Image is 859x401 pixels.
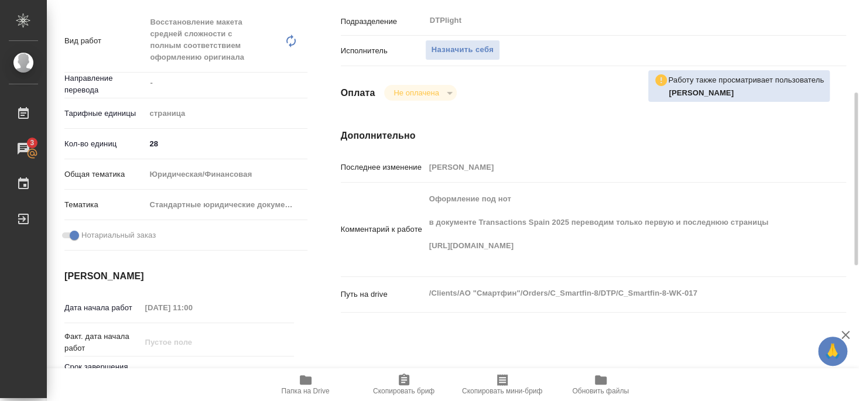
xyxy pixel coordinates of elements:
input: Пустое поле [425,159,804,176]
button: Папка на Drive [256,368,355,401]
h4: Дополнительно [341,129,846,143]
p: Направление перевода [64,73,145,96]
p: Комментарий к работе [341,224,425,235]
span: Нотариальный заказ [81,229,156,241]
span: 3 [23,137,41,149]
textarea: Оформление под нот в документе Transactions Spain 2025 переводим только первую и последнюю страни... [425,189,804,268]
p: Вид работ [64,35,145,47]
div: Не оплачена [384,85,456,101]
span: Скопировать бриф [373,387,434,395]
p: Кол-во единиц [64,138,145,150]
p: Подразделение [341,16,425,28]
div: Юридическая/Финансовая [145,164,307,184]
div: Стандартные юридические документы, договоры, уставы [145,195,307,215]
button: Назначить себя [425,40,500,60]
p: Тематика [64,199,145,211]
p: Срок завершения работ [64,361,141,385]
span: Папка на Drive [282,387,330,395]
span: Назначить себя [432,43,494,57]
button: Не оплачена [390,88,442,98]
textarea: /Clients/АО "Смартфин"/Orders/C_Smartfin-8/DTP/C_Smartfin-8-WK-017 [425,283,804,303]
p: Архипова Екатерина [669,87,824,99]
p: Последнее изменение [341,162,425,173]
p: Общая тематика [64,169,145,180]
span: 🙏 [823,339,843,364]
p: Работу также просматривает пользователь [668,74,824,86]
input: Пустое поле [141,299,244,316]
button: Скопировать мини-бриф [453,368,552,401]
button: Скопировать бриф [355,368,453,401]
div: страница [145,104,307,124]
input: ✎ Введи что-нибудь [145,135,307,152]
input: Пустое поле [141,364,244,381]
span: Скопировать мини-бриф [462,387,542,395]
a: 3 [3,134,44,163]
b: [PERSON_NAME] [669,88,734,97]
p: Тарифные единицы [64,108,145,119]
p: Путь на drive [341,289,425,300]
p: Факт. дата начала работ [64,331,141,354]
p: Исполнитель [341,45,425,57]
button: 🙏 [818,337,847,366]
span: Обновить файлы [572,387,629,395]
input: Пустое поле [141,334,244,351]
h4: [PERSON_NAME] [64,269,294,283]
p: Дата начала работ [64,302,141,314]
h4: Оплата [341,86,375,100]
button: Обновить файлы [552,368,650,401]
